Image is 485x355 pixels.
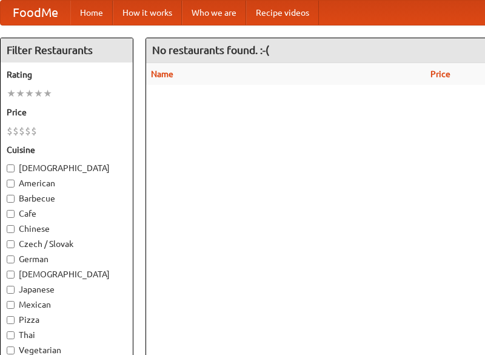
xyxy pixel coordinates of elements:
a: How it works [113,1,182,25]
a: Name [151,69,173,79]
li: ★ [43,87,52,100]
input: Cafe [7,210,15,218]
a: FoodMe [1,1,70,25]
h5: Price [7,106,127,118]
a: Recipe videos [246,1,319,25]
li: ★ [7,87,16,100]
input: [DEMOGRAPHIC_DATA] [7,164,15,172]
li: $ [13,124,19,138]
label: Chinese [7,223,127,235]
input: Chinese [7,225,15,233]
label: Japanese [7,283,127,296]
label: [DEMOGRAPHIC_DATA] [7,162,127,174]
li: $ [25,124,31,138]
li: $ [31,124,37,138]
input: German [7,255,15,263]
a: Price [430,69,450,79]
input: Pizza [7,316,15,324]
h4: Filter Restaurants [1,38,133,63]
h5: Rating [7,69,127,81]
input: American [7,180,15,188]
li: $ [19,124,25,138]
input: Barbecue [7,195,15,203]
label: [DEMOGRAPHIC_DATA] [7,268,127,280]
label: Thai [7,329,127,341]
li: ★ [16,87,25,100]
li: ★ [34,87,43,100]
ng-pluralize: No restaurants found. :-( [152,44,269,56]
a: Who we are [182,1,246,25]
label: Pizza [7,314,127,326]
label: Czech / Slovak [7,238,127,250]
input: Czech / Slovak [7,240,15,248]
input: Japanese [7,286,15,294]
label: American [7,177,127,189]
li: ★ [25,87,34,100]
li: $ [7,124,13,138]
input: Mexican [7,301,15,309]
label: Mexican [7,299,127,311]
a: Home [70,1,113,25]
h5: Cuisine [7,144,127,156]
label: Barbecue [7,192,127,205]
input: Vegetarian [7,347,15,354]
input: Thai [7,331,15,339]
label: Cafe [7,208,127,220]
label: German [7,253,127,265]
input: [DEMOGRAPHIC_DATA] [7,271,15,279]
